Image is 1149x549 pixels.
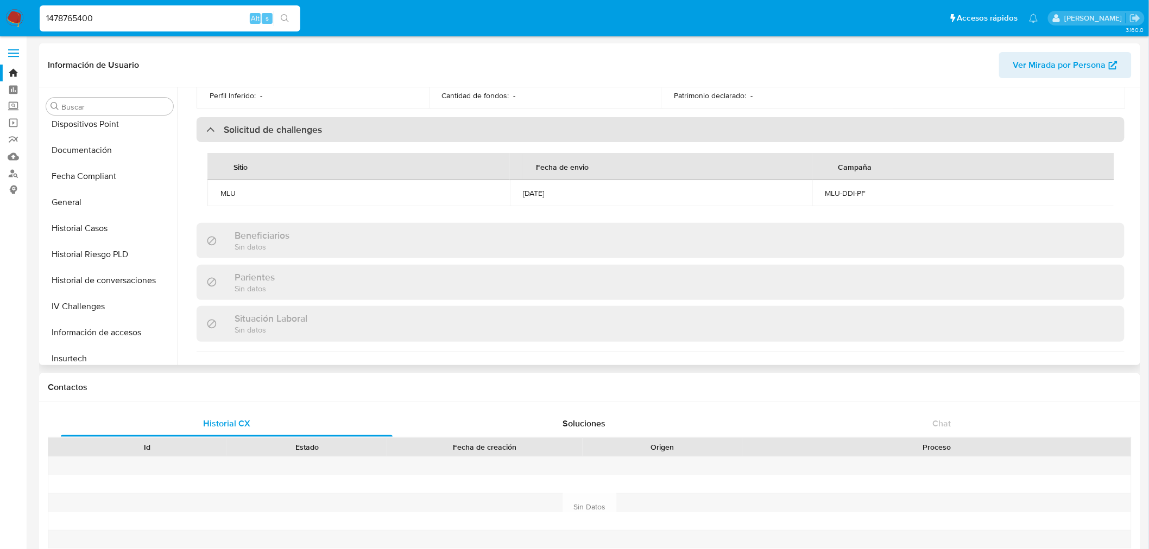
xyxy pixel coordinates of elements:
button: Insurtech [42,346,178,372]
button: Buscar [50,102,59,111]
div: Fecha de creación [394,442,575,452]
p: Cantidad de fondos : [442,91,509,100]
span: Alt [251,13,260,23]
h3: Situación Laboral [235,312,307,324]
button: General [42,189,178,215]
span: Chat [933,417,951,430]
p: Patrimonio declarado : [674,91,746,100]
div: MLU-DDI-PF [825,188,1102,198]
button: Historial Casos [42,215,178,241]
div: BeneficiariosSin datos [197,223,1125,258]
div: Fecha de envio [523,154,602,180]
span: Historial CX [203,417,250,430]
span: Ver Mirada por Persona [1013,52,1106,78]
p: - [514,91,516,100]
button: Fecha Compliant [42,163,178,189]
span: Soluciones [563,417,606,430]
span: s [266,13,269,23]
button: search-icon [274,11,296,26]
button: Documentación [42,137,178,163]
div: Solicitud de challenges [197,117,1125,142]
div: Estado [235,442,379,452]
button: Historial de conversaciones [42,267,178,293]
span: Accesos rápidos [957,12,1018,24]
input: Buscar [61,102,169,112]
button: Dispositivos Point [42,111,178,137]
div: ParientesSin datos [197,265,1125,300]
p: gregorio.negri@mercadolibre.com [1064,13,1126,23]
button: Ver Mirada por Persona [999,52,1132,78]
div: MLU [220,188,497,198]
p: - [750,91,753,100]
p: Sin datos [235,241,289,252]
button: IV Challenges [42,293,178,320]
a: Salir [1129,12,1141,24]
div: [DATE] [523,188,799,198]
div: Campaña [825,154,885,180]
div: Id [75,442,219,452]
p: Sin datos [235,324,307,335]
a: Notificaciones [1029,14,1038,23]
div: Situación LaboralSin datos [197,306,1125,341]
h3: Beneficiarios [235,229,289,241]
button: Información de accesos [42,320,178,346]
p: - [260,91,262,100]
div: Proceso [750,442,1123,452]
button: Historial Riesgo PLD [42,241,178,267]
h1: Datos Fiscales [197,362,1125,378]
p: Perfil Inferido : [210,91,256,100]
h1: Información de Usuario [48,60,139,71]
div: Sitio [220,154,261,180]
p: Sin datos [235,283,275,293]
input: Buscar usuario o caso... [40,11,300,25]
h3: Parientes [235,271,275,283]
h1: Contactos [48,382,1132,393]
h3: Solicitud de challenges [224,124,322,136]
div: Origen [590,442,735,452]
